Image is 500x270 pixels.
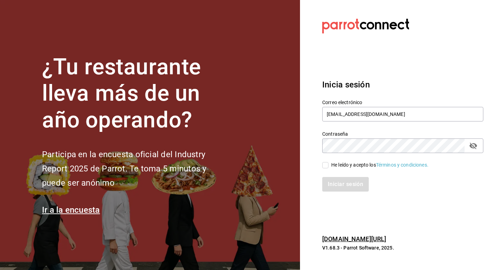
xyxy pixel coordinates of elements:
a: [DOMAIN_NAME][URL] [322,235,386,243]
a: Ir a la encuesta [42,205,100,215]
label: Correo electrónico [322,100,483,104]
button: passwordField [467,140,479,152]
p: V1.68.3 - Parrot Software, 2025. [322,244,483,251]
a: Términos y condiciones. [376,162,428,168]
div: He leído y acepto los [331,161,428,169]
h2: Participa en la encuesta oficial del Industry Report 2025 de Parrot. Te toma 5 minutos y puede se... [42,147,230,190]
h1: ¿Tu restaurante lleva más de un año operando? [42,54,230,134]
input: Ingresa tu correo electrónico [322,107,483,121]
h3: Inicia sesión [322,78,483,91]
label: Contraseña [322,131,483,136]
